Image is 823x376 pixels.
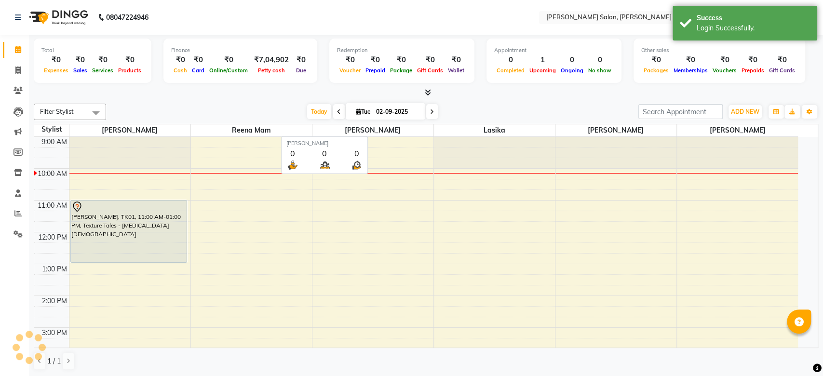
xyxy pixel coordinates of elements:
div: 10:00 AM [36,169,69,179]
span: Tue [353,108,373,115]
span: Completed [494,67,527,74]
div: Login Successfully. [697,23,810,33]
div: ₹0 [90,54,116,66]
span: Prepaids [739,67,767,74]
img: serve.png [286,159,298,171]
span: Due [294,67,309,74]
span: Filter Stylist [40,107,74,115]
span: [PERSON_NAME] [69,124,190,136]
div: ₹0 [767,54,797,66]
div: 0 [319,147,331,159]
div: ₹0 [388,54,415,66]
span: Gift Cards [767,67,797,74]
div: 3:00 PM [40,328,69,338]
span: reena mam [191,124,312,136]
span: [PERSON_NAME] [555,124,676,136]
div: 1:00 PM [40,264,69,274]
span: Memberships [671,67,710,74]
span: Today [307,104,331,119]
div: Other sales [641,46,797,54]
div: 12:00 PM [36,232,69,242]
span: No show [586,67,614,74]
b: 08047224946 [106,4,148,31]
span: Voucher [337,67,363,74]
div: 2:00 PM [40,296,69,306]
span: Ongoing [558,67,586,74]
div: ₹0 [207,54,250,66]
div: ₹0 [363,54,388,66]
span: Package [388,67,415,74]
input: Search Appointment [638,104,723,119]
div: ₹0 [189,54,207,66]
div: ₹0 [710,54,739,66]
span: ADD NEW [731,108,759,115]
span: Services [90,67,116,74]
div: ₹0 [171,54,189,66]
div: Finance [171,46,310,54]
span: Sales [71,67,90,74]
img: wait_time.png [351,159,363,171]
div: ₹7,04,902 [250,54,293,66]
div: ₹0 [671,54,710,66]
span: Packages [641,67,671,74]
div: Success [697,13,810,23]
input: 2025-09-02 [373,105,421,119]
div: Total [41,46,144,54]
img: logo [25,4,91,31]
div: ₹0 [41,54,71,66]
img: queue.png [319,159,331,171]
div: ₹0 [641,54,671,66]
span: Vouchers [710,67,739,74]
span: Products [116,67,144,74]
div: ₹0 [116,54,144,66]
div: 0 [586,54,614,66]
div: [PERSON_NAME], TK01, 11:00 AM-01:00 PM, Texture Tales - [MEDICAL_DATA] [DEMOGRAPHIC_DATA] [71,201,187,262]
span: Gift Cards [415,67,445,74]
div: 0 [351,147,363,159]
div: ₹0 [337,54,363,66]
div: [PERSON_NAME] [286,139,363,148]
button: ADD NEW [729,105,762,119]
span: Card [189,67,207,74]
span: Petty cash [256,67,287,74]
div: Stylist [34,124,69,134]
span: 1 / 1 [47,356,61,366]
span: Wallet [445,67,467,74]
span: Expenses [41,67,71,74]
div: Appointment [494,46,614,54]
span: Upcoming [527,67,558,74]
span: lasika [434,124,555,136]
span: [PERSON_NAME] [312,124,433,136]
div: ₹0 [293,54,310,66]
div: 0 [286,147,298,159]
span: [PERSON_NAME] [677,124,798,136]
div: ₹0 [415,54,445,66]
div: 11:00 AM [36,201,69,211]
div: Redemption [337,46,467,54]
div: ₹0 [445,54,467,66]
div: 0 [558,54,586,66]
div: 9:00 AM [40,137,69,147]
div: ₹0 [739,54,767,66]
div: 0 [494,54,527,66]
span: Prepaid [363,67,388,74]
div: 1 [527,54,558,66]
span: Cash [171,67,189,74]
span: Online/Custom [207,67,250,74]
div: ₹0 [71,54,90,66]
